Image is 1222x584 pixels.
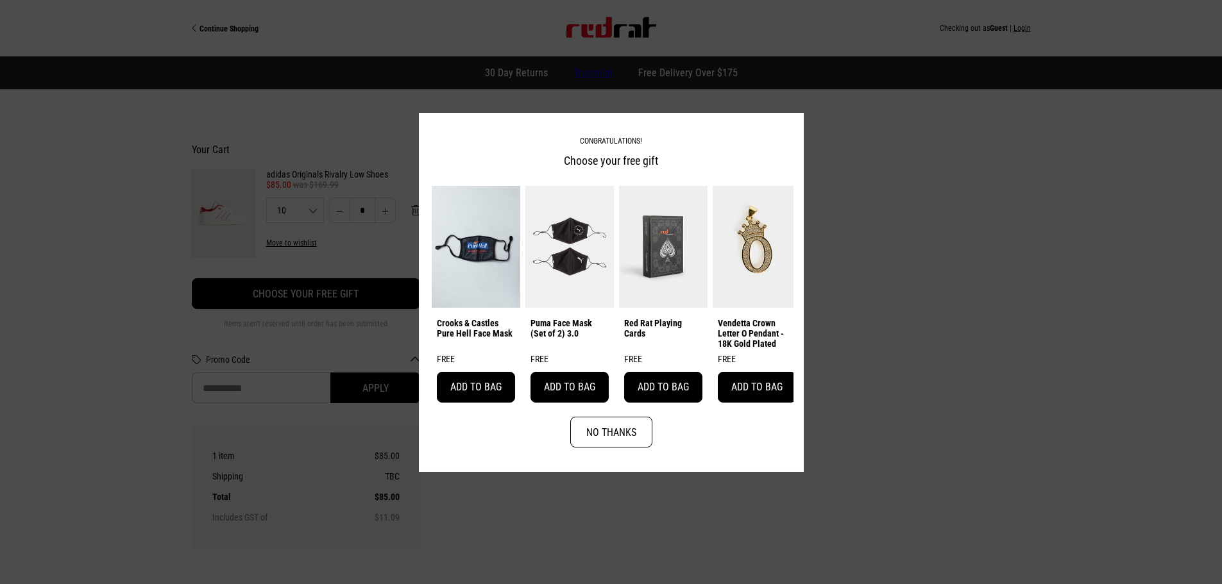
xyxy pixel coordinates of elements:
[718,372,796,403] button: Add to bag
[525,185,614,307] img: Puma Face Mask (Set of 2) 3.0
[437,354,455,364] span: FREE
[437,372,515,403] button: Add to bag
[530,318,609,338] a: Puma Face Mask (Set of 2) 3.0
[624,372,702,403] button: Add to bag
[432,185,520,307] img: Crooks & Castles Pure Hell Face Mask
[429,151,793,170] h2: Choose your free gift
[570,417,652,447] button: No Thanks
[530,354,548,364] span: FREE
[713,185,801,307] img: Vendetta Crown Letter O Pendant - 18K Gold Plated
[718,354,736,364] span: FREE
[624,318,702,338] a: Red Rat Playing Cards
[530,372,609,403] button: Add to bag
[624,354,642,364] span: FREE
[429,133,793,148] p: Congratulations!
[718,318,796,349] a: Vendetta Crown Letter O Pendant - 18K Gold Plated
[437,318,515,338] a: Crooks & Castles Pure Hell Face Mask
[619,185,708,307] img: Red Rat Playing Cards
